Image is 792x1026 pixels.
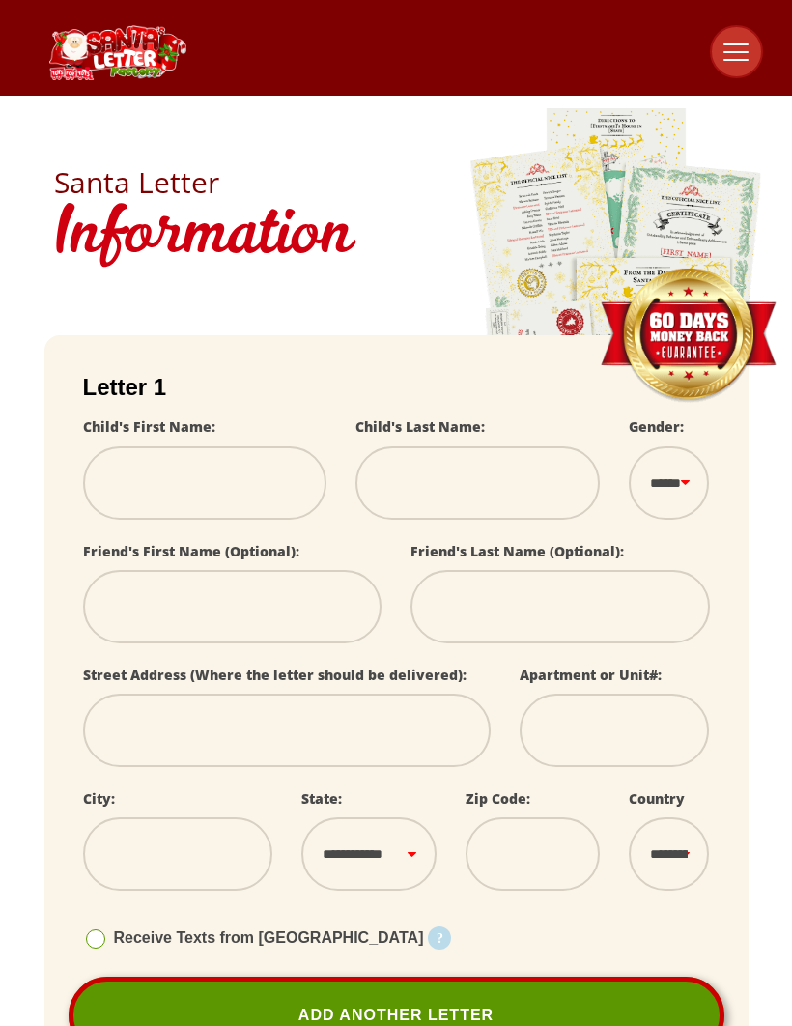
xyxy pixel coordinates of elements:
label: Zip Code: [466,789,530,808]
h2: Santa Letter [54,168,739,197]
img: Money Back Guarantee [599,268,778,404]
h2: Letter 1 [83,374,710,401]
label: State: [301,789,342,808]
img: Santa Letter Logo [44,25,189,80]
label: Country [629,789,685,808]
label: Child's First Name: [83,417,215,436]
label: Child's Last Name: [355,417,485,436]
iframe: Opens a widget where you can find more information [667,968,773,1016]
label: Street Address (Where the letter should be delivered): [83,666,467,684]
h1: Information [54,197,739,277]
span: Receive Texts from [GEOGRAPHIC_DATA] [114,929,424,946]
label: Friend's First Name (Optional): [83,542,299,560]
label: Apartment or Unit#: [520,666,662,684]
label: Friend's Last Name (Optional): [410,542,624,560]
label: City: [83,789,115,808]
label: Gender: [629,417,684,436]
